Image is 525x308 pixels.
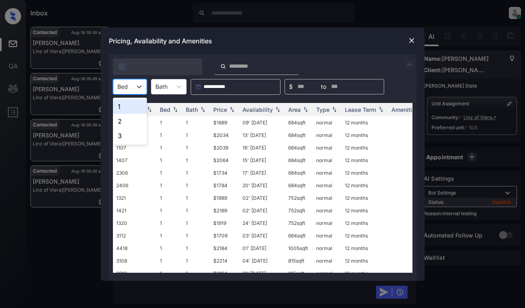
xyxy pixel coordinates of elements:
td: normal [313,129,342,141]
td: 1 [183,167,210,179]
td: 16' [DATE] [239,141,285,154]
div: 1 [113,99,147,114]
td: 1 [157,129,183,141]
div: Area [288,106,301,113]
td: 684 sqft [285,116,313,129]
td: 3108 [113,255,157,267]
img: sorting [171,107,179,112]
img: sorting [145,107,153,112]
td: 1 [183,116,210,129]
td: normal [313,217,342,229]
td: 1 [183,192,210,204]
img: icon-zuma [405,60,414,69]
img: sorting [199,107,207,112]
td: 12 months [342,217,388,229]
td: 09' [DATE] [239,116,285,129]
td: $1734 [210,167,239,179]
td: 1 [157,116,183,129]
td: 1 [183,217,210,229]
td: normal [313,179,342,192]
td: 1 [157,255,183,267]
td: normal [313,141,342,154]
td: 12 months [342,255,388,267]
td: normal [313,154,342,167]
img: sorting [274,107,282,112]
td: 21' [DATE] [239,267,285,280]
td: $1889 [210,116,239,129]
td: 684 sqft [285,129,313,141]
td: 03' [DATE] [239,229,285,242]
img: icon-zuma [118,62,126,71]
td: 2406 [113,179,157,192]
td: 1 [183,267,210,280]
td: $2064 [210,154,239,167]
td: 1320 [113,217,157,229]
td: 02' [DATE] [239,192,285,204]
td: $1919 [210,217,239,229]
td: $2214 [210,255,239,267]
td: 1 [183,242,210,255]
div: Lease Term [345,106,376,113]
div: Price [213,106,227,113]
td: 1 [183,204,210,217]
td: 684 sqft [285,141,313,154]
div: Bath [186,106,198,113]
td: 1 [183,179,210,192]
td: 04' [DATE] [239,255,285,267]
td: normal [313,267,342,280]
td: 12 months [342,204,388,217]
td: 12 months [342,192,388,204]
td: 684 sqft [285,179,313,192]
td: $2039 [210,141,239,154]
td: $2189 [210,204,239,217]
td: $2184 [210,267,239,280]
td: 12 months [342,179,388,192]
div: Pricing, Availability and Amenities [101,28,425,54]
td: 1 [157,204,183,217]
td: 1 [183,154,210,167]
td: 1107 [113,141,157,154]
td: 684 sqft [285,229,313,242]
td: 815 sqft [285,267,313,280]
td: 1 [183,255,210,267]
td: 1 [157,141,183,154]
td: 12 months [342,229,388,242]
td: 752 sqft [285,204,313,217]
td: 12 months [342,154,388,167]
div: Type [316,106,329,113]
td: 1 [183,129,210,141]
div: Bed [160,106,170,113]
td: $1989 [210,192,239,204]
td: 17' [DATE] [239,167,285,179]
td: $2184 [210,242,239,255]
td: $2034 [210,129,239,141]
div: Amenities [391,106,419,113]
td: 02' [DATE] [239,204,285,217]
td: 15' [DATE] [239,154,285,167]
div: Availability [242,106,273,113]
td: normal [313,242,342,255]
td: normal [313,116,342,129]
td: 01' [DATE] [239,242,285,255]
div: 3 [113,128,147,143]
td: 4418 [113,242,157,255]
td: 1 [157,154,183,167]
td: 684 sqft [285,167,313,179]
td: 24' [DATE] [239,217,285,229]
td: 1 [157,242,183,255]
td: 13' [DATE] [239,129,285,141]
td: 12 months [342,141,388,154]
td: 3210 [113,267,157,280]
img: icon-zuma [220,63,226,70]
td: $1784 [210,179,239,192]
div: 2 [113,114,147,128]
td: 1 [157,167,183,179]
td: normal [313,255,342,267]
td: normal [313,204,342,217]
span: $ [289,82,293,91]
td: $1709 [210,229,239,242]
td: 1 [183,141,210,154]
img: sorting [330,107,338,112]
td: 12 months [342,242,388,255]
td: 12 months [342,267,388,280]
